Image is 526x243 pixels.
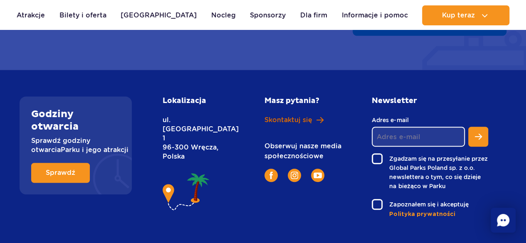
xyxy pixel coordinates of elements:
[291,172,298,179] img: Instagram
[442,12,474,19] span: Kup teraz
[372,115,465,125] label: Adres e-mail
[264,115,312,125] span: Skontaktuj się
[264,96,345,106] h2: Masz pytania?
[389,210,455,218] span: Polityka prywatności
[372,127,465,147] input: Adres e-mail
[31,136,120,155] p: Sprawdź godziny otwarcia Parku i jego atrakcji
[372,199,488,210] label: Zapoznałem się i akceptuję
[31,163,90,183] a: Sprawdź
[491,208,516,233] div: Chat
[211,5,236,25] a: Nocleg
[31,108,120,133] h2: Godziny otwarcia
[163,115,227,161] p: ul. [GEOGRAPHIC_DATA] 1 96-300 Wręcza, Polska
[59,5,106,25] a: Bilety i oferta
[468,127,488,147] button: Zapisz się do newslettera
[163,96,227,106] h2: Lokalizacja
[46,169,75,176] span: Sprawdź
[17,5,45,25] a: Atrakcje
[121,5,197,25] a: [GEOGRAPHIC_DATA]
[422,5,509,25] button: Kup teraz
[300,5,327,25] a: Dla firm
[269,172,273,179] img: Facebook
[264,141,345,161] p: Obserwuj nasze media społecznościowe
[264,115,345,125] a: Skontaktuj się
[372,153,488,191] label: Zgadzam się na przesyłanie przez Global Parks Poland sp. z o.o. newslettera o tym, co się dzieje ...
[389,210,488,218] a: Polityka prywatności
[341,5,407,25] a: Informacje i pomoc
[250,5,286,25] a: Sponsorzy
[314,172,322,178] img: YouTube
[372,96,488,106] h2: Newsletter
